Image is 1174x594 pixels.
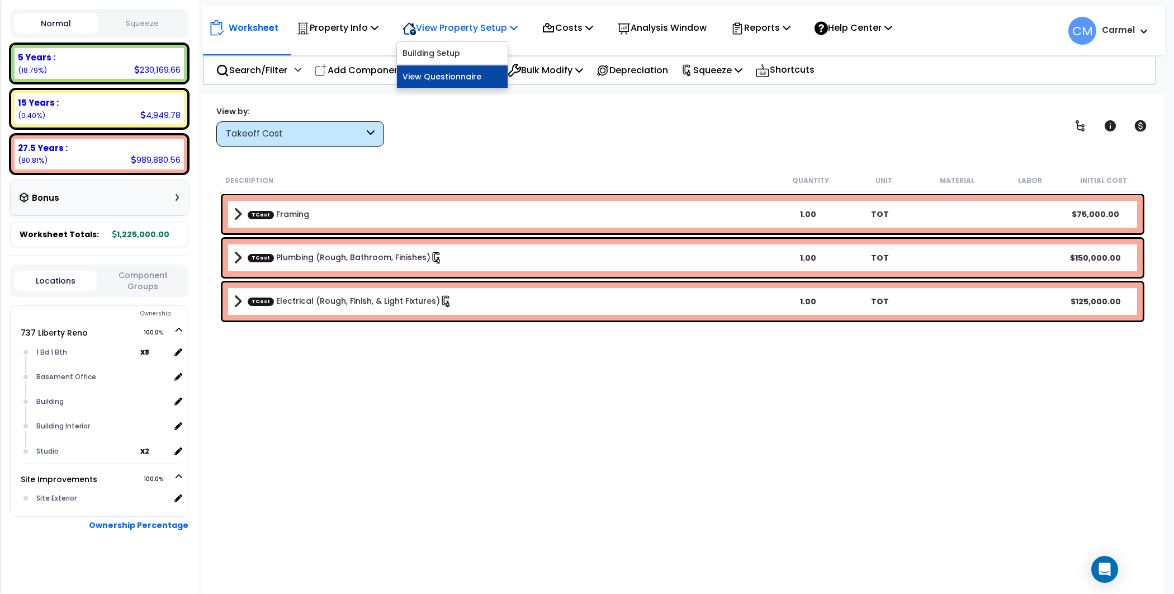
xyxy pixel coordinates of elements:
span: location multiplier [140,345,170,359]
p: Squeeze [681,63,742,78]
div: 230,169.66 [134,64,181,76]
div: Add Components [308,57,415,83]
span: 100.0% [144,326,173,340]
small: Quantity [792,176,829,185]
p: View Property Setup [403,20,518,35]
a: 737 Liberty Reno 100.0% [21,327,88,338]
small: Unit [875,176,892,185]
b: 1,225,000.00 [112,229,169,240]
div: $125,000.00 [1059,296,1131,307]
div: Site Exterior [34,492,170,505]
div: Studio [34,445,140,458]
small: 2 [145,447,149,456]
div: Ownership [33,307,188,320]
div: Building [34,395,170,408]
div: Takeoff Cost [226,128,364,140]
b: 5 Years : [18,51,55,63]
b: x [140,445,149,456]
div: 1 Bd 1 Bth [34,346,140,359]
div: View by: [216,106,384,117]
small: Initial Cost [1080,176,1127,185]
button: Normal [15,13,98,34]
span: TCost [248,297,274,305]
div: Shortcuts [749,56,821,84]
div: TOT [844,209,916,220]
span: CM [1068,17,1096,45]
button: Locations [15,271,97,291]
small: 18.78936% [18,65,47,75]
div: Basement Office [34,370,170,384]
a: Building Setup [397,42,508,64]
span: TCost [248,253,274,262]
b: 27.5 Years : [18,142,68,154]
p: Search/Filter [216,63,287,78]
div: $150,000.00 [1059,252,1131,263]
div: TOT [844,252,916,263]
div: Open Intercom Messenger [1091,556,1118,583]
a: Custom Item [248,252,443,264]
p: Property Info [296,20,378,35]
button: Squeeze [101,14,184,34]
div: Depreciation [590,57,674,83]
small: Labor [1018,176,1042,185]
div: 1.00 [773,296,844,307]
span: 100.0% [144,473,173,486]
b: Ownership Percentage [89,520,188,531]
div: 1.00 [773,209,844,220]
div: TOT [844,296,916,307]
small: Material [940,176,974,185]
b: x [140,346,149,357]
span: Worksheet Totals: [20,229,99,240]
a: View Questionnaire [397,65,508,88]
div: 989,880.56 [131,154,181,166]
b: Carmel [1102,24,1135,36]
p: Analysis Window [617,20,707,35]
div: Building Interior [34,419,170,433]
button: Component Groups [102,269,184,293]
p: Costs [542,20,593,35]
small: Description [225,176,273,185]
p: Add Components [314,63,409,78]
a: Custom Item [248,209,309,220]
b: 15 Years : [18,97,59,109]
p: Help Center [815,20,892,35]
p: Reports [731,20,790,35]
div: 1.00 [773,252,844,263]
div: $75,000.00 [1059,209,1131,220]
p: Depreciation [596,63,668,78]
p: Bulk Modify [508,63,583,78]
a: Site Improvements 100.0% [21,474,97,485]
p: Worksheet [229,20,278,35]
small: 8 [145,348,149,357]
div: 4,949.78 [140,109,181,121]
p: Shortcuts [755,62,815,78]
h3: Bonus [32,194,59,203]
small: 0.40406367346938776% [18,111,45,120]
a: Custom Item [248,295,452,308]
span: TCost [248,210,274,219]
span: location multiplier [140,444,170,458]
small: 80.80657632653062% [18,155,48,165]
